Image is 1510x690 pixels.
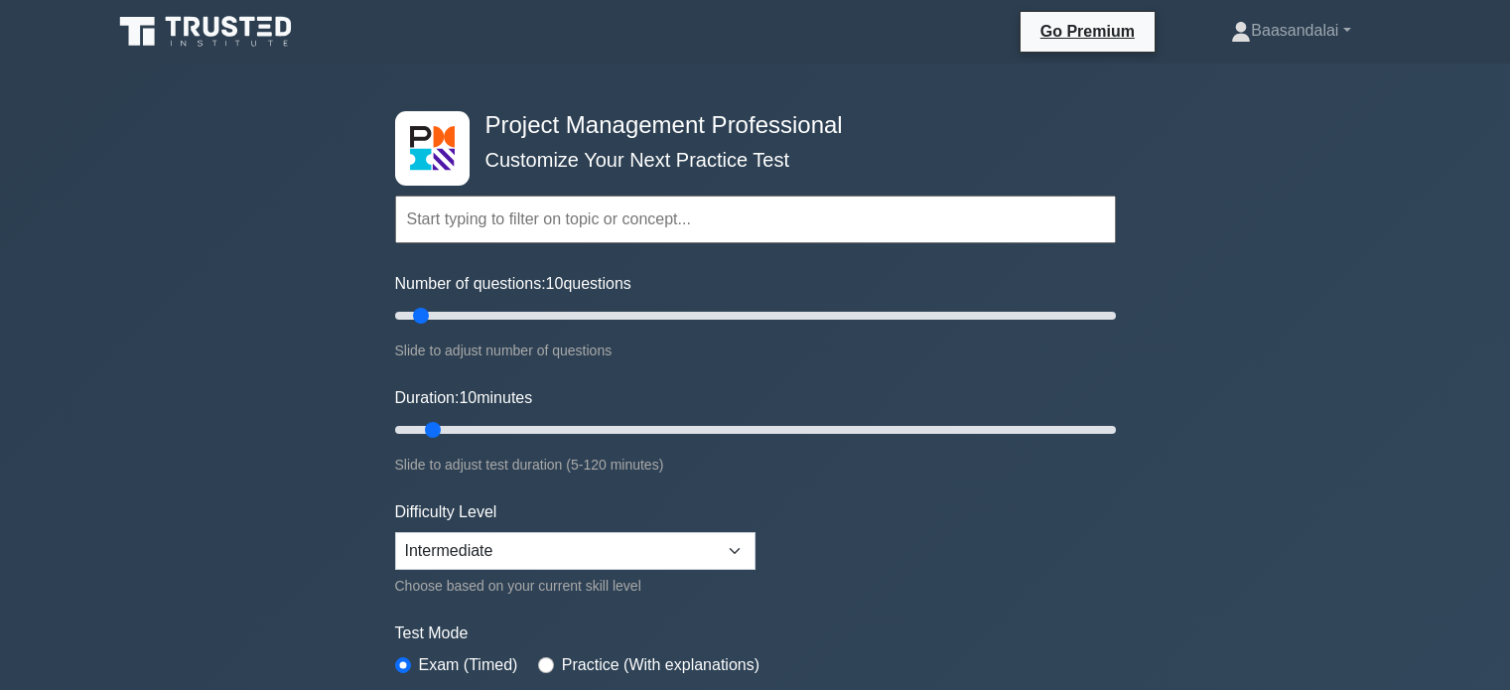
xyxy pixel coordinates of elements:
div: Slide to adjust number of questions [395,339,1116,362]
label: Test Mode [395,621,1116,645]
label: Practice (With explanations) [562,653,759,677]
span: 10 [459,389,477,406]
a: Go Premium [1029,19,1147,44]
label: Exam (Timed) [419,653,518,677]
div: Choose based on your current skill level [395,574,755,598]
label: Number of questions: questions [395,272,631,296]
span: 10 [546,275,564,292]
div: Slide to adjust test duration (5-120 minutes) [395,453,1116,477]
h4: Project Management Professional [478,111,1019,140]
input: Start typing to filter on topic or concept... [395,196,1116,243]
label: Difficulty Level [395,500,497,524]
label: Duration: minutes [395,386,533,410]
a: Baasandalai [1183,11,1398,51]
